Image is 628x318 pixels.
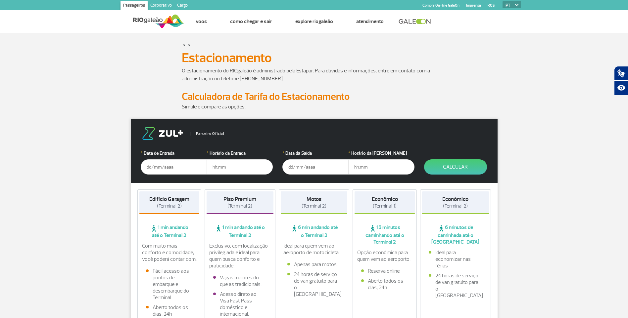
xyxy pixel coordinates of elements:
li: Apenas para motos. [287,261,341,268]
a: Compra On-line GaleOn [422,3,459,8]
a: Imprensa [466,3,481,8]
span: (Terminal 2) [302,203,326,209]
input: hh:mm [207,159,273,175]
input: dd/mm/aaaa [282,159,349,175]
p: O estacionamento do RIOgaleão é administrado pela Estapar. Para dúvidas e informações, entre em c... [182,67,447,83]
a: Cargo [174,1,190,11]
button: Abrir tradutor de língua de sinais. [614,66,628,81]
h1: Estacionamento [182,52,447,63]
p: Simule e compare as opções. [182,103,447,111]
strong: Piso Premium [223,196,256,203]
input: hh:mm [348,159,414,175]
span: (Terminal 2) [157,203,182,209]
p: Opção econômica para quem vem ao aeroporto. [357,249,412,262]
button: Abrir recursos assistivos. [614,81,628,95]
span: 6 min andando até o Terminal 2 [281,224,348,239]
a: Corporativo [148,1,174,11]
span: (Terminal 2) [443,203,468,209]
span: (Terminal 1) [373,203,397,209]
strong: Econômico [372,196,398,203]
li: Reserva online [361,268,408,274]
p: Com muito mais conforto e comodidade, você poderá contar com: [142,243,197,262]
p: Ideal para quem vem ao aeroporto de motocicleta. [283,243,345,256]
p: Exclusivo, com localização privilegiada e ideal para quem busca conforto e praticidade. [209,243,271,269]
input: dd/mm/aaaa [141,159,207,175]
li: 24 horas de serviço de van gratuito para o [GEOGRAPHIC_DATA] [429,272,482,299]
li: Fácil acesso aos pontos de embarque e desembarque do Terminal [146,268,193,301]
a: RQS [488,3,495,8]
li: Aberto todos os dias, 24h [146,304,193,317]
span: 1 min andando até o Terminal 2 [139,224,200,239]
label: Horário da [PERSON_NAME] [348,150,414,157]
span: Parceiro Oficial [190,132,224,136]
li: Vagas maiores do que as tradicionais. [213,274,267,288]
li: Acesso direto ao Visa Fast Pass doméstico e internacional. [213,291,267,317]
button: Calcular [424,159,487,175]
a: Explore RIOgaleão [295,18,333,25]
span: (Terminal 2) [227,203,252,209]
span: 1 min andando até o Terminal 2 [207,224,273,239]
strong: Edifício Garagem [149,196,189,203]
label: Data de Entrada [141,150,207,157]
img: logo-zul.png [141,127,184,140]
li: Ideal para economizar nas férias [429,249,482,269]
span: 6 minutos de caminhada até o [GEOGRAPHIC_DATA] [422,224,489,245]
a: > [188,41,190,49]
label: Horário da Entrada [207,150,273,157]
a: Como chegar e sair [230,18,272,25]
li: 24 horas de serviço de van gratuito para o [GEOGRAPHIC_DATA] [287,271,341,298]
div: Plugin de acessibilidade da Hand Talk. [614,66,628,95]
h2: Calculadora de Tarifa do Estacionamento [182,91,447,103]
span: 15 minutos caminhando até o Terminal 2 [355,224,415,245]
strong: Econômico [442,196,468,203]
li: Aberto todos os dias, 24h. [361,278,408,291]
a: Voos [196,18,207,25]
a: > [183,41,185,49]
a: Atendimento [356,18,384,25]
strong: Motos [307,196,321,203]
a: Passageiros [121,1,148,11]
label: Data da Saída [282,150,349,157]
